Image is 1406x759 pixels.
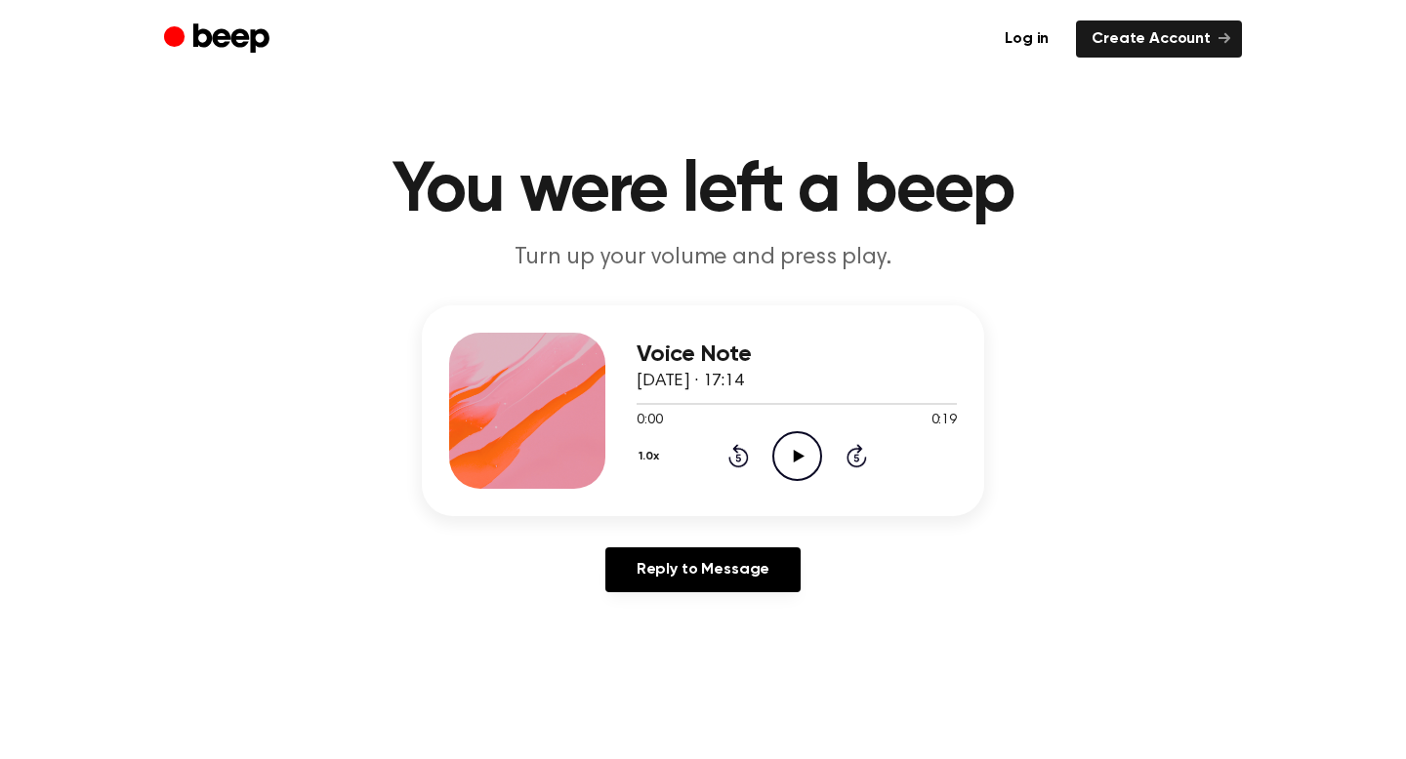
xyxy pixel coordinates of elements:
[637,341,957,368] h3: Voice Note
[605,547,801,592] a: Reply to Message
[637,440,667,473] button: 1.0x
[203,156,1203,226] h1: You were left a beep
[989,20,1064,58] a: Log in
[164,20,274,59] a: Beep
[637,411,662,431] span: 0:00
[328,242,1078,274] p: Turn up your volume and press play.
[637,373,744,390] span: [DATE] · 17:14
[1076,20,1242,58] a: Create Account
[931,411,957,431] span: 0:19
